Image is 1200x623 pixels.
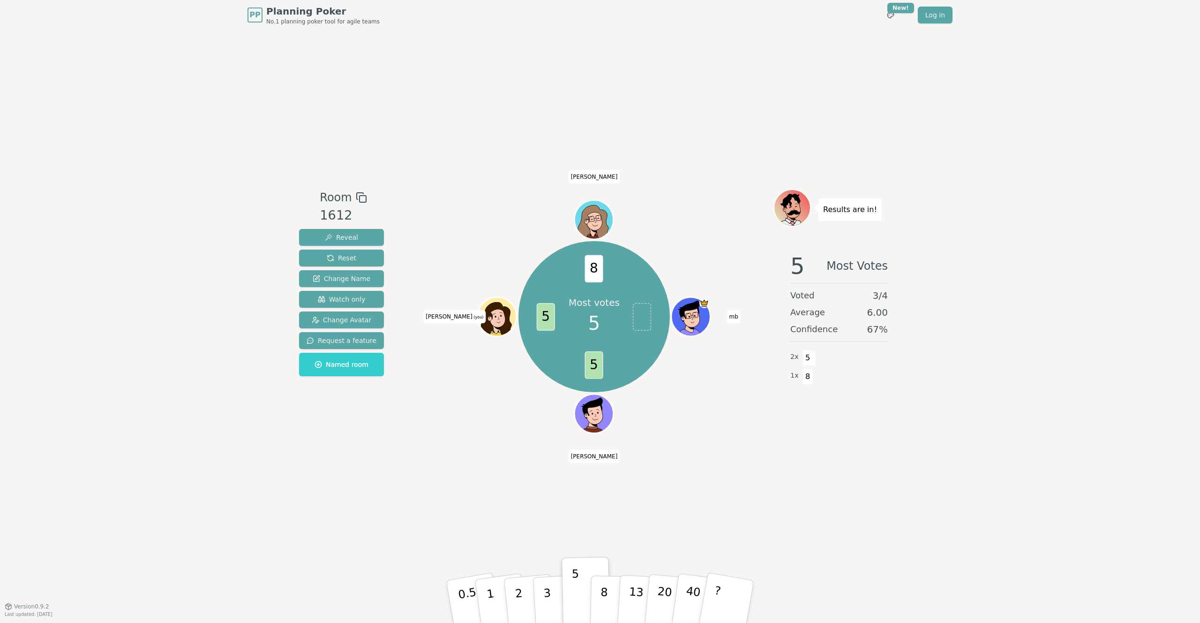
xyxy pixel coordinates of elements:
span: Request a feature [307,336,376,345]
span: 5 [588,309,600,337]
span: 5 [802,350,813,366]
button: Reveal [299,229,384,246]
p: 5 [572,567,580,618]
span: Reveal [325,233,358,242]
span: Click to change your name [569,170,620,183]
button: Watch only [299,291,384,308]
span: Room [320,189,352,206]
span: Named room [315,360,368,369]
span: Watch only [318,295,366,304]
button: Change Name [299,270,384,287]
button: Named room [299,353,384,376]
span: Average [790,306,825,319]
span: (you) [472,315,484,319]
button: Request a feature [299,332,384,349]
span: Click to change your name [727,310,741,323]
span: Click to change your name [569,450,620,463]
button: New! [882,7,899,23]
span: 67 % [867,323,888,336]
span: Change Avatar [312,315,372,325]
span: 5 [790,255,805,277]
a: PPPlanning PokerNo.1 planning poker tool for agile teams [247,5,380,25]
p: Results are in! [823,203,877,216]
span: Voted [790,289,815,302]
button: Version0.9.2 [5,603,49,610]
div: 1612 [320,206,367,225]
span: 2 x [790,352,799,362]
span: Reset [327,253,356,263]
span: 5 [585,351,603,379]
button: Click to change your avatar [479,298,516,335]
span: Change Name [313,274,370,283]
span: 3 / 4 [873,289,888,302]
p: Most votes [569,296,620,309]
span: 6.00 [867,306,888,319]
span: 8 [585,255,603,282]
span: 8 [802,369,813,385]
span: Last updated: [DATE] [5,612,52,617]
span: Most Votes [826,255,888,277]
span: 5 [537,303,555,331]
span: Click to change your name [423,310,486,323]
button: Change Avatar [299,311,384,328]
span: Version 0.9.2 [14,603,49,610]
span: Confidence [790,323,838,336]
button: Reset [299,250,384,266]
span: mb is the host [699,298,709,308]
a: Log in [918,7,952,23]
span: No.1 planning poker tool for agile teams [266,18,380,25]
span: PP [249,9,260,21]
span: 1 x [790,371,799,381]
div: New! [887,3,914,13]
span: Planning Poker [266,5,380,18]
